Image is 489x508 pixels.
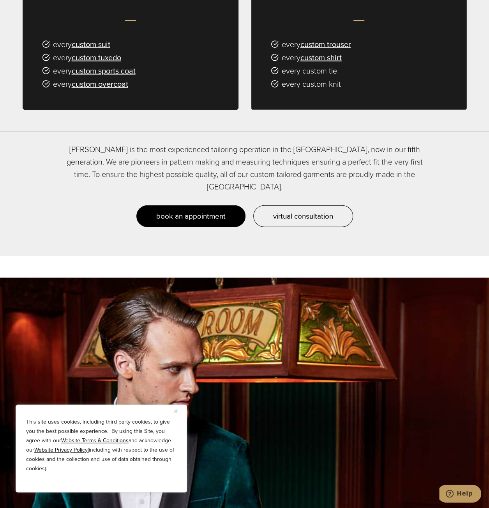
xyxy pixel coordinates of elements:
[53,38,110,51] span: every
[282,65,337,77] span: every custom tie
[282,38,351,51] span: every
[439,485,481,504] iframe: Opens a widget where you can chat to one of our agents
[61,436,129,445] a: Website Terms & Conditions
[72,52,121,63] a: custom tuxedo
[34,446,88,454] a: Website Privacy Policy
[282,78,341,90] span: every custom knit
[72,78,128,90] a: custom overcoat
[26,417,177,473] p: This site uses cookies, including third party cookies, to give you the best possible experience. ...
[174,406,184,416] button: Close
[174,410,178,413] img: Close
[300,39,351,50] a: custom trouser
[72,39,110,50] a: custom suit
[136,205,245,227] a: book an appointment
[53,65,136,77] span: every
[72,65,136,77] a: custom sports coat
[53,51,121,64] span: every
[53,78,128,90] span: every
[62,143,428,193] p: [PERSON_NAME] is the most experienced tailoring operation in the [GEOGRAPHIC_DATA], now in our fi...
[282,51,342,64] span: every
[253,205,353,227] a: virtual consultation
[156,210,226,222] span: book an appointment
[300,52,342,63] a: custom shirt
[273,210,333,222] span: virtual consultation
